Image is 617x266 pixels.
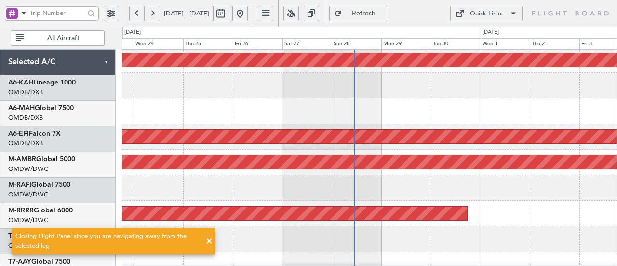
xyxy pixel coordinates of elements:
[233,38,282,50] div: Fri 26
[450,6,523,21] button: Quick Links
[344,10,384,17] span: Refresh
[530,38,579,50] div: Thu 2
[381,38,431,50] div: Mon 29
[8,88,43,97] a: OMDB/DXB
[11,30,105,46] button: All Aircraft
[8,182,70,188] a: M-RAFIGlobal 7500
[8,156,75,163] a: M-AMBRGlobal 5000
[332,38,381,50] div: Sun 28
[15,232,201,251] div: Closing Flight Panel since you are navigating away from the selected leg
[8,105,35,112] span: A6-MAH
[8,130,61,137] a: A6-EFIFalcon 7X
[481,38,530,50] div: Wed 1
[164,9,209,18] span: [DATE] - [DATE]
[470,9,503,19] div: Quick Links
[8,113,43,122] a: OMDB/DXB
[8,190,48,199] a: OMDW/DWC
[8,130,29,137] span: A6-EFI
[8,207,34,214] span: M-RRRR
[8,79,33,86] span: A6-KAH
[8,165,48,173] a: OMDW/DWC
[124,28,141,37] div: [DATE]
[8,156,36,163] span: M-AMBR
[282,38,332,50] div: Sat 27
[30,6,84,20] input: Trip Number
[8,105,74,112] a: A6-MAHGlobal 7500
[26,35,101,42] span: All Aircraft
[183,38,233,50] div: Thu 25
[483,28,499,37] div: [DATE]
[8,182,31,188] span: M-RAFI
[8,139,43,148] a: OMDB/DXB
[134,38,183,50] div: Wed 24
[8,79,76,86] a: A6-KAHLineage 1000
[431,38,481,50] div: Tue 30
[8,216,48,224] a: OMDW/DWC
[329,6,387,21] button: Refresh
[8,207,73,214] a: M-RRRRGlobal 6000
